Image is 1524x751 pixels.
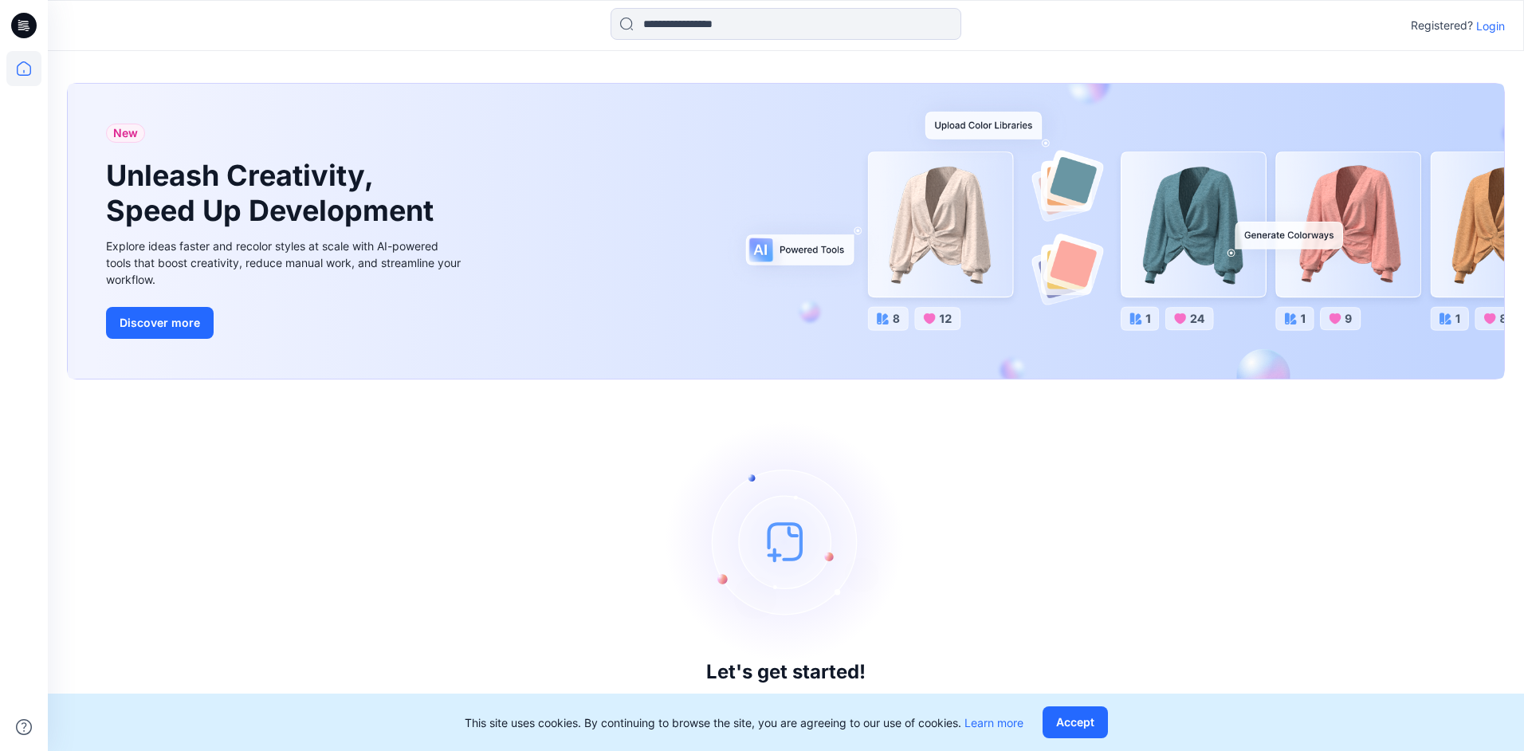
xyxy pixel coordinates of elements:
div: Explore ideas faster and recolor styles at scale with AI-powered tools that boost creativity, red... [106,238,465,288]
h1: Unleash Creativity, Speed Up Development [106,159,441,227]
p: Login [1476,18,1505,34]
span: New [113,124,138,143]
a: Learn more [964,716,1023,729]
h3: Let's get started! [706,661,866,683]
img: empty-state-image.svg [666,422,905,661]
button: Discover more [106,307,214,339]
a: Discover more [106,307,465,339]
p: This site uses cookies. By continuing to browse the site, you are agreeing to our use of cookies. [465,714,1023,731]
p: Click New to add a style or create a folder. [655,690,917,709]
p: Registered? [1411,16,1473,35]
button: Accept [1043,706,1108,738]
